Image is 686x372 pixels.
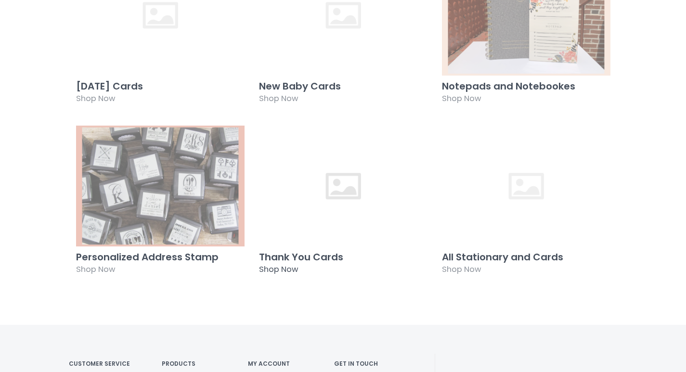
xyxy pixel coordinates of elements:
[76,125,245,282] a: Personalized Address Stamp Shop Now
[259,81,427,91] h3: New Baby Cards
[442,252,610,262] h3: All Stationary and Cards
[76,252,245,262] h3: Personalized Address Stamp
[76,264,115,275] span: Shop Now
[76,81,245,91] h3: [DATE] Cards
[76,93,115,104] span: Shop Now
[442,125,610,282] a: All Stationary and Cards Shop Now
[442,264,481,275] span: Shop Now
[162,360,233,367] h4: Products
[442,81,610,91] h3: Notepads and Notebookes
[259,125,427,282] a: Thank You Cards Shop Now
[334,360,406,367] h4: Get in touch
[259,125,427,247] img: Thank You Cards
[442,93,481,104] span: Shop Now
[259,93,298,104] span: Shop Now
[76,125,245,247] img: Personalized Address Stamp
[248,360,320,367] h4: My account
[259,252,427,262] h3: Thank You Cards
[69,360,148,367] h4: Customer service
[442,125,610,247] img: All Stationary and Cards
[259,264,298,275] span: Shop Now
